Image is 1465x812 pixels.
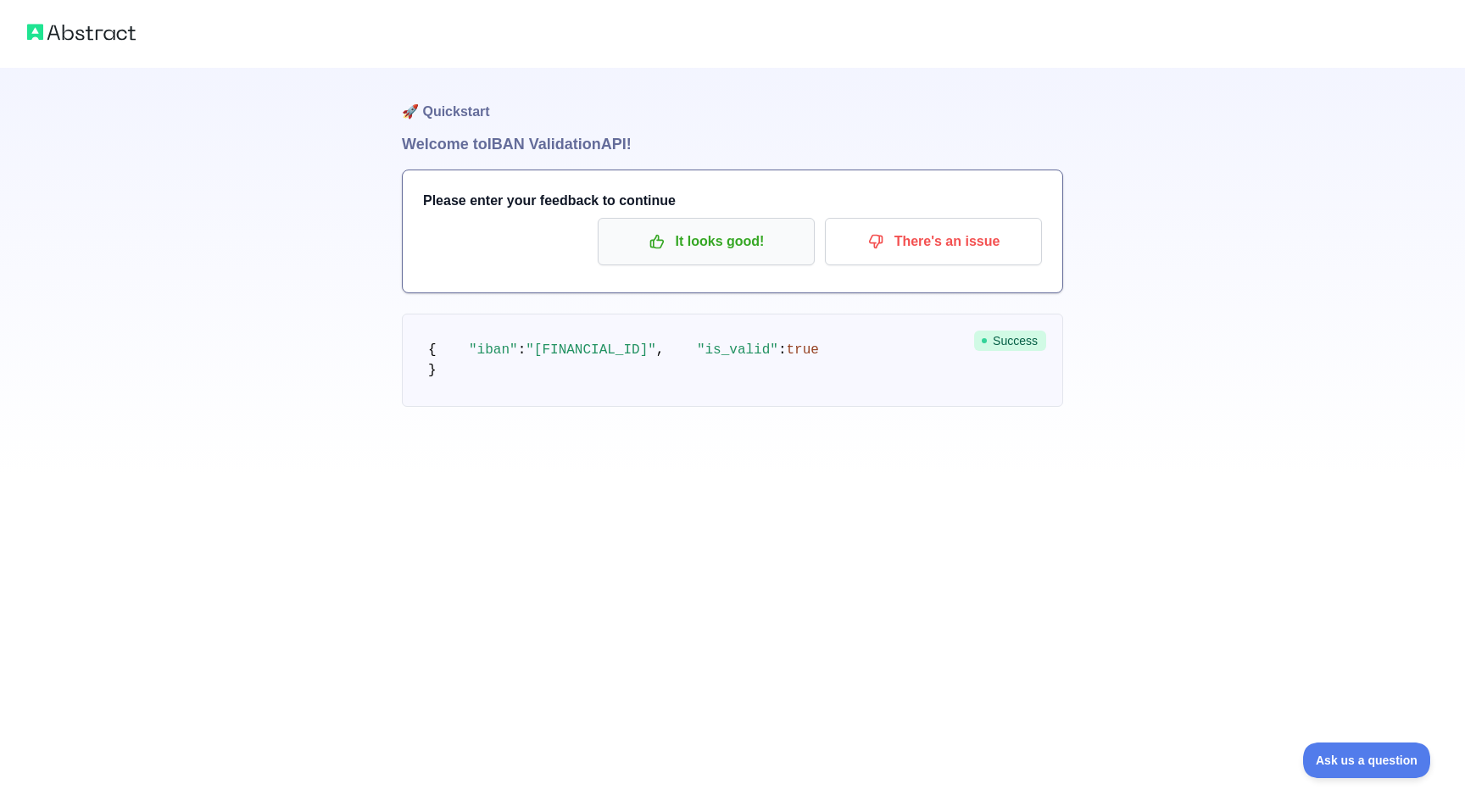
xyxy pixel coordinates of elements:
img: Abstract logo [27,20,136,44]
h1: 🚀 Quickstart [402,68,1063,132]
span: true [787,342,819,358]
span: , [656,342,665,358]
span: { [428,342,437,358]
iframe: Toggle Customer Support [1303,742,1431,778]
code: } [428,342,819,378]
span: "is_valid" [697,342,778,358]
span: Success [974,331,1046,351]
span: : [518,342,526,358]
p: It looks good! [610,227,802,256]
span: : [778,342,787,358]
h1: Welcome to IBAN Validation API! [402,132,1063,156]
span: "[FINANCIAL_ID]" [526,342,656,358]
button: There's an issue [825,218,1042,265]
button: It looks good! [598,218,815,265]
span: "iban" [469,342,518,358]
p: There's an issue [838,227,1029,256]
h3: Please enter your feedback to continue [423,191,1042,211]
